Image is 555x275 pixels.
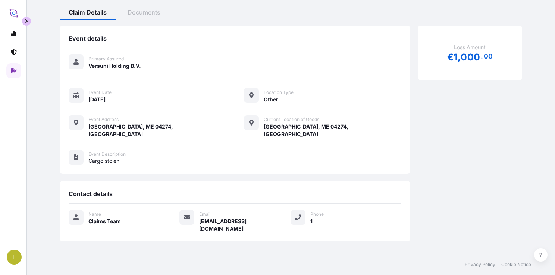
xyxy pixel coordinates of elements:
[88,62,141,70] span: Versuni Holding B.V.
[264,123,401,138] span: [GEOGRAPHIC_DATA], ME 04274, [GEOGRAPHIC_DATA]
[461,53,480,62] span: 000
[465,262,495,268] a: Privacy Policy
[88,151,126,157] span: Event Description
[447,53,454,62] span: €
[481,54,483,59] span: .
[69,9,107,16] span: Claim Details
[484,54,493,59] span: 00
[88,56,124,62] span: Primary Assured
[310,218,313,225] span: 1
[128,9,160,16] span: Documents
[88,117,119,123] span: Event Address
[458,53,461,62] span: ,
[264,96,278,103] span: Other
[310,211,324,217] span: Phone
[264,89,294,95] span: Location Type
[264,117,319,123] span: Current Location of Goods
[199,211,211,217] span: Email
[69,190,113,197] span: Contact details
[88,157,401,165] span: Cargo stolen
[199,218,290,233] span: [EMAIL_ADDRESS][DOMAIN_NAME]
[454,53,458,62] span: 1
[454,44,486,51] span: Loss Amount
[88,96,106,103] span: [DATE]
[12,253,16,261] span: L
[88,123,226,138] span: [GEOGRAPHIC_DATA], ME 04274, [GEOGRAPHIC_DATA]
[69,35,107,42] span: Event details
[501,262,531,268] a: Cookie Notice
[88,89,112,95] span: Event Date
[88,218,121,225] span: Claims Team
[88,211,101,217] span: Name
